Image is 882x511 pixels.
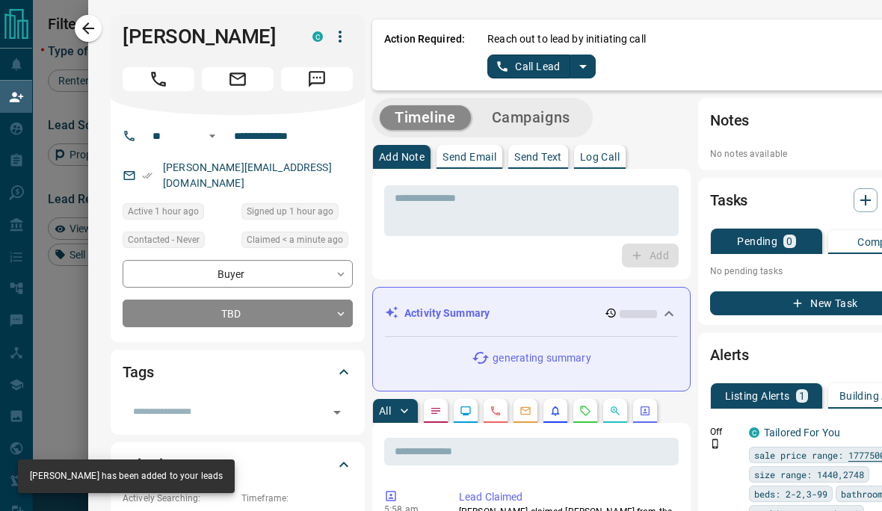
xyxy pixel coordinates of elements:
[123,260,353,288] div: Buyer
[123,300,353,327] div: TBD
[241,492,353,505] p: Timeframe:
[799,391,805,401] p: 1
[379,406,391,416] p: All
[710,188,747,212] h2: Tasks
[123,203,234,224] div: Mon Sep 15 2025
[786,236,792,247] p: 0
[710,343,749,367] h2: Alerts
[123,354,353,390] div: Tags
[460,405,472,417] svg: Lead Browsing Activity
[737,236,777,247] p: Pending
[123,453,171,477] h2: Criteria
[487,55,570,78] a: Call Lead
[247,232,343,247] span: Claimed < a minute ago
[327,402,348,423] button: Open
[710,425,740,439] p: Off
[754,467,864,482] span: size range: 1440,2748
[487,31,646,47] p: Reach out to lead by initiating call
[312,31,323,42] div: condos.ca
[514,152,562,162] p: Send Text
[477,105,585,130] button: Campaigns
[710,108,749,132] h2: Notes
[710,439,721,449] svg: Push Notification Only
[123,67,194,91] span: Call
[725,391,790,401] p: Listing Alerts
[579,405,591,417] svg: Requests
[754,486,827,501] span: beds: 2-2,3-99
[202,67,274,91] span: Email
[442,152,496,162] p: Send Email
[128,204,199,219] span: Active 1 hour ago
[128,232,200,247] span: Contacted - Never
[142,170,152,181] svg: Email Verified
[749,427,759,438] div: condos.ca
[123,492,234,505] p: Actively Searching:
[281,67,353,91] span: Message
[203,127,221,145] button: Open
[123,447,353,483] div: Criteria
[379,152,425,162] p: Add Note
[490,405,502,417] svg: Calls
[404,306,490,321] p: Activity Summary
[430,405,442,417] svg: Notes
[380,105,471,130] button: Timeline
[519,405,531,417] svg: Emails
[123,360,153,384] h2: Tags
[163,161,332,189] a: [PERSON_NAME][EMAIL_ADDRESS][DOMAIN_NAME]
[384,31,465,78] p: Action Required:
[247,204,333,219] span: Signed up 1 hour ago
[639,405,651,417] svg: Agent Actions
[30,464,223,489] div: [PERSON_NAME] has been added to your leads
[549,405,561,417] svg: Listing Alerts
[459,489,673,505] p: Lead Claimed
[764,427,840,439] a: Tailored For You
[609,405,621,417] svg: Opportunities
[385,300,678,327] div: Activity Summary
[123,25,290,49] h1: [PERSON_NAME]
[241,203,353,224] div: Mon Sep 15 2025
[493,350,590,366] p: generating summary
[487,55,596,78] div: split button
[580,152,620,162] p: Log Call
[241,232,353,253] div: Mon Sep 15 2025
